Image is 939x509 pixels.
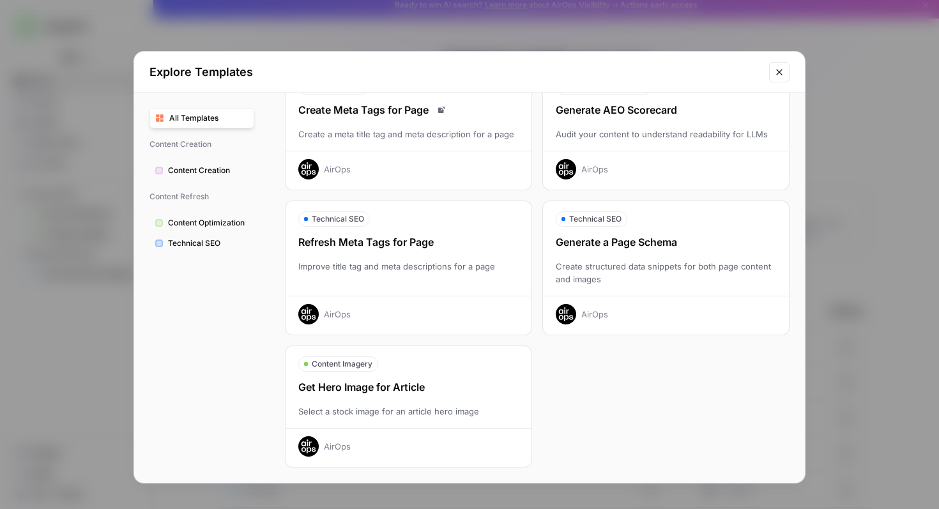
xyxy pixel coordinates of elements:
[543,260,789,285] div: Create structured data snippets for both page content and images
[286,102,531,118] div: Create Meta Tags for Page
[168,165,248,176] span: Content Creation
[324,440,351,453] div: AirOps
[149,108,254,128] button: All Templates
[285,68,532,190] button: Create Meta Tags for PageRead docsCreate a meta title tag and meta description for a pageAirOps
[581,308,608,321] div: AirOps
[285,346,532,467] button: Content ImageryGet Hero Image for ArticleSelect a stock image for an article hero imageAirOps
[149,213,254,233] button: Content Optimization
[149,233,254,254] button: Technical SEO
[149,160,254,181] button: Content Creation
[312,358,372,370] span: Content Imagery
[543,128,789,141] div: Audit your content to understand readability for LLMs
[434,102,449,118] a: Read docs
[324,308,351,321] div: AirOps
[286,379,531,395] div: Get Hero Image for Article
[286,234,531,250] div: Refresh Meta Tags for Page
[312,213,364,225] span: Technical SEO
[286,128,531,141] div: Create a meta title tag and meta description for a page
[149,133,254,155] span: Content Creation
[286,405,531,418] div: Select a stock image for an article hero image
[542,68,790,190] button: Generate AEO ScorecardAudit your content to understand readability for LLMsAirOps
[149,63,761,81] h2: Explore Templates
[149,186,254,208] span: Content Refresh
[324,163,351,176] div: AirOps
[286,260,531,285] div: Improve title tag and meta descriptions for a page
[542,201,790,335] button: Technical SEOGenerate a Page SchemaCreate structured data snippets for both page content and imag...
[769,62,790,82] button: Close modal
[285,201,532,335] button: Technical SEORefresh Meta Tags for PageImprove title tag and meta descriptions for a pageAirOps
[168,217,248,229] span: Content Optimization
[543,234,789,250] div: Generate a Page Schema
[169,112,248,124] span: All Templates
[569,213,622,225] span: Technical SEO
[168,238,248,249] span: Technical SEO
[581,163,608,176] div: AirOps
[543,102,789,118] div: Generate AEO Scorecard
